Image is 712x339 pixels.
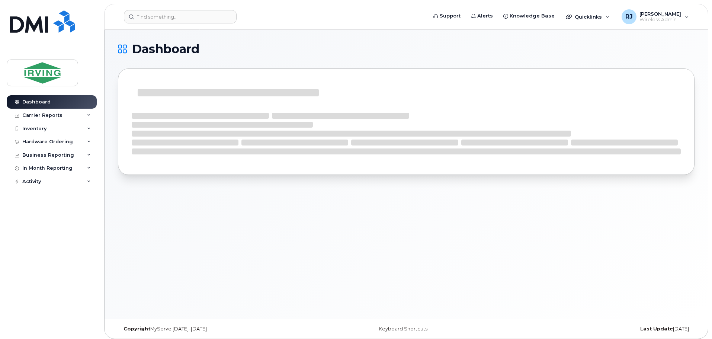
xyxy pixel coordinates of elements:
strong: Last Update [640,326,673,332]
a: Keyboard Shortcuts [379,326,427,332]
strong: Copyright [124,326,150,332]
div: [DATE] [502,326,695,332]
div: MyServe [DATE]–[DATE] [118,326,310,332]
span: Dashboard [132,44,199,55]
